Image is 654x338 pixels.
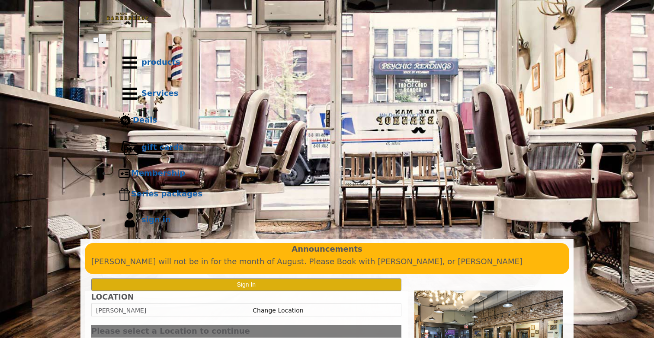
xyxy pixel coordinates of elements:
button: Sign In [91,278,401,291]
b: Series packages [131,189,202,198]
a: Productsproducts [110,47,561,78]
img: Series packages [118,188,131,201]
b: gift cards [141,142,183,152]
span: [PERSON_NAME] [96,307,146,314]
a: sign insign in [110,205,561,236]
a: MembershipMembership [110,163,561,184]
a: Series packagesSeries packages [110,184,561,205]
input: menu toggle [93,37,99,43]
b: products [141,57,180,66]
span: Please select a Location to continue [91,326,250,335]
b: sign in [141,215,171,224]
a: DealsDeals [110,109,561,132]
a: Change Location [253,307,303,314]
img: Products [118,51,141,74]
button: close dialog [388,329,401,334]
b: LOCATION [91,293,134,301]
button: menu toggle [99,34,106,47]
span: . [101,36,103,44]
img: sign in [118,208,141,232]
img: Membership [118,167,131,180]
a: Gift cardsgift cards [110,132,561,163]
a: ServicesServices [110,78,561,109]
b: Services [141,88,179,98]
img: Gift cards [118,136,141,159]
img: Services [118,82,141,105]
img: Deals [118,113,133,128]
img: Made Man Barbershop logo [93,5,162,32]
p: [PERSON_NAME] will not be in for the month of August. Please Book with [PERSON_NAME], or [PERSON_... [91,256,563,268]
b: Membership [131,168,185,177]
b: Announcements [292,243,362,256]
b: Deals [133,115,157,124]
